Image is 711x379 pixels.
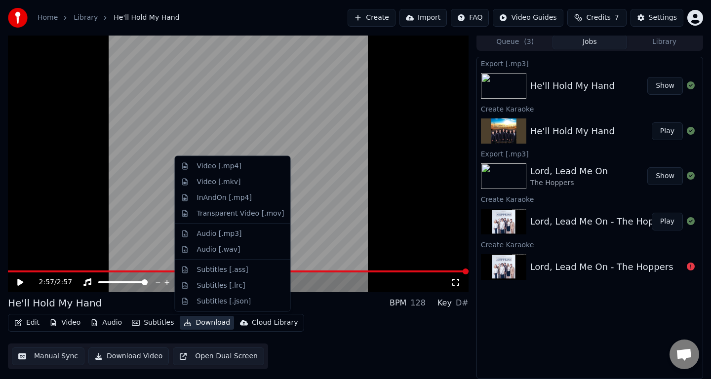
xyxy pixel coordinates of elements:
[524,37,534,47] span: ( 3 )
[437,297,452,309] div: Key
[456,297,469,309] div: D#
[38,13,58,23] a: Home
[567,9,627,27] button: Credits7
[86,316,126,330] button: Audio
[74,13,98,23] a: Library
[197,228,242,238] div: Audio [.mp3]
[477,57,703,69] div: Export [.mp3]
[10,316,43,330] button: Edit
[530,79,615,93] div: He'll Hold My Hand
[197,192,252,202] div: InAndOn [.mp4]
[8,8,28,28] img: youka
[39,277,63,287] div: /
[530,124,615,138] div: He'll Hold My Hand
[670,340,699,369] div: Open chat
[530,178,608,188] div: The Hoppers
[477,148,703,159] div: Export [.mp3]
[530,260,673,274] div: Lord, Lead Me On - The Hoppers
[197,244,240,254] div: Audio [.wav]
[128,316,178,330] button: Subtitles
[410,297,426,309] div: 128
[477,103,703,114] div: Create Karaoke
[8,296,102,310] div: He'll Hold My Hand
[647,77,683,95] button: Show
[39,277,54,287] span: 2:57
[451,9,489,27] button: FAQ
[478,35,553,49] button: Queue
[530,215,682,228] div: Lord, Lead Me On - The Hoppers 2
[197,177,241,187] div: Video [.mkv]
[197,161,241,171] div: Video [.mp4]
[399,9,447,27] button: Import
[348,9,395,27] button: Create
[652,122,683,140] button: Play
[649,13,677,23] div: Settings
[631,9,683,27] button: Settings
[493,9,563,27] button: Video Guides
[615,13,619,23] span: 7
[647,167,683,185] button: Show
[197,265,248,274] div: Subtitles [.ass]
[180,316,234,330] button: Download
[586,13,610,23] span: Credits
[530,164,608,178] div: Lord, Lead Me On
[173,347,264,365] button: Open Dual Screen
[652,213,683,230] button: Play
[477,238,703,250] div: Create Karaoke
[197,280,245,290] div: Subtitles [.lrc]
[88,347,169,365] button: Download Video
[114,13,179,23] span: He'll Hold My Hand
[390,297,406,309] div: BPM
[252,318,298,328] div: Cloud Library
[197,208,284,218] div: Transparent Video [.mov]
[45,316,84,330] button: Video
[38,13,180,23] nav: breadcrumb
[477,193,703,205] div: Create Karaoke
[12,347,84,365] button: Manual Sync
[197,296,251,306] div: Subtitles [.json]
[57,277,72,287] span: 2:57
[627,35,702,49] button: Library
[553,35,627,49] button: Jobs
